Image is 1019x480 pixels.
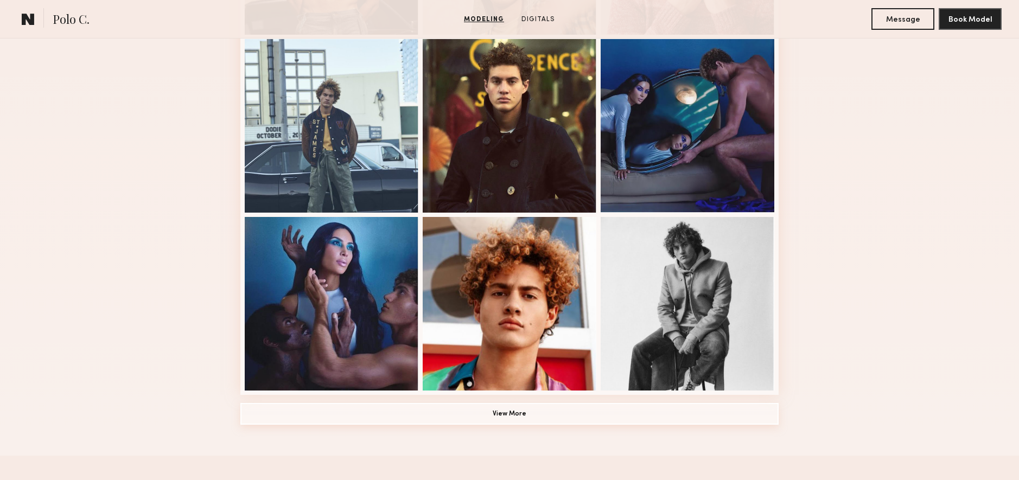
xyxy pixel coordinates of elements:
a: Digitals [517,15,559,24]
button: Message [871,8,934,30]
span: Polo C. [53,11,90,30]
a: Modeling [460,15,508,24]
button: Book Model [939,8,1002,30]
a: Book Model [939,14,1002,23]
button: View More [240,403,779,425]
